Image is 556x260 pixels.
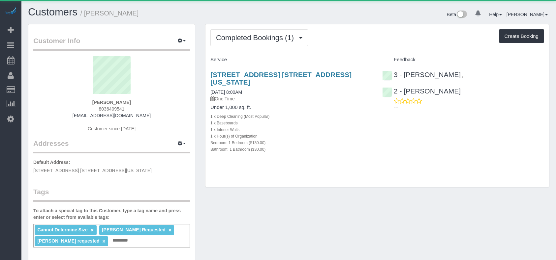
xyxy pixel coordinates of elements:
button: Create Booking [499,29,544,43]
h4: Feedback [382,57,544,63]
span: Cannot Determine Size [37,227,87,232]
small: Bathroom: 1 Bathroom ($30.00) [210,147,265,152]
a: [STREET_ADDRESS] [STREET_ADDRESS][US_STATE] [210,71,352,86]
h4: Under 1,000 sq. ft. [210,105,372,110]
button: Completed Bookings (1) [210,29,308,46]
small: 1 x Hour(s) of Organization [210,134,258,139]
span: [PERSON_NAME] requested [37,238,99,244]
img: New interface [456,11,467,19]
label: Default Address: [33,159,70,166]
small: Bedroom: 1 Bedroom ($130.00) [210,141,265,145]
a: [DATE] 8:00AM [210,90,242,95]
a: Beta [447,12,467,17]
a: × [91,227,94,233]
span: [STREET_ADDRESS] [STREET_ADDRESS][US_STATE] [33,168,152,173]
a: Help [489,12,502,17]
span: 8036409541 [99,106,125,112]
small: 1 x Baseboards [210,121,238,125]
img: Automaid Logo [4,7,17,16]
small: 1 x Interior Walls [210,127,239,132]
span: Customer since [DATE] [88,126,136,131]
small: 1 x Deep Cleaning (Most Popular) [210,114,269,119]
strong: [PERSON_NAME] [92,100,131,105]
a: Customers [28,6,77,18]
span: Completed Bookings (1) [216,34,297,42]
a: × [103,239,106,244]
span: , [462,73,463,78]
small: / [PERSON_NAME] [80,10,139,17]
a: [EMAIL_ADDRESS][DOMAIN_NAME] [73,113,151,118]
p: One Time [210,95,372,102]
a: 3 - [PERSON_NAME] [382,71,461,78]
p: --- [394,104,544,111]
legend: Tags [33,187,190,202]
a: × [169,227,171,233]
span: [PERSON_NAME] Requested [102,227,166,232]
a: [PERSON_NAME] [507,12,548,17]
label: To attach a special tag to this Customer, type a tag name and press enter or select from availabl... [33,207,190,221]
a: 2 - [PERSON_NAME] [382,87,461,95]
h4: Service [210,57,372,63]
legend: Customer Info [33,36,190,51]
